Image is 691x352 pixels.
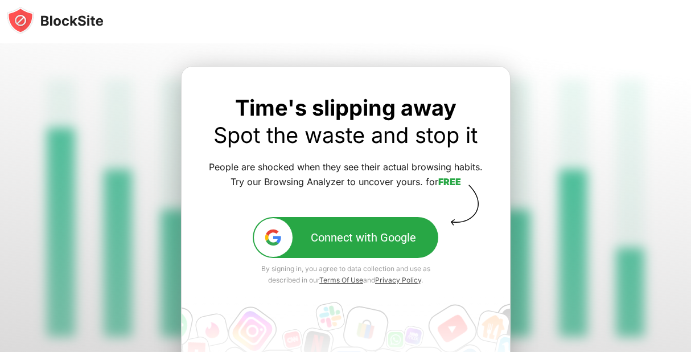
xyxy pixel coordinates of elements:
img: blocksite-icon-black.svg [7,7,104,34]
a: Privacy Policy [375,276,421,284]
button: google-icConnect with Google [253,217,438,258]
img: google-ic [264,228,283,247]
div: Time's slipping away [209,94,483,149]
a: Terms Of Use [319,276,363,284]
div: People are shocked when they see their actual browsing habits. Try our Browsing Analyzer to uncov... [209,160,483,190]
a: FREE [438,176,461,187]
img: vector-arrow-block.svg [446,185,483,226]
div: Connect with Google [311,231,416,244]
div: By signing in, you agree to data collection and use as described in our and . [253,263,438,286]
a: Spot the waste and stop it [213,122,478,148]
